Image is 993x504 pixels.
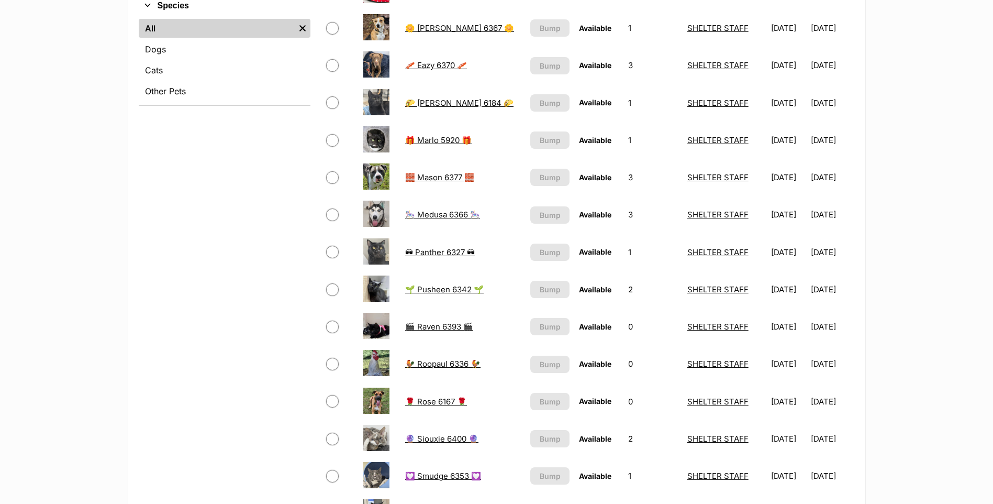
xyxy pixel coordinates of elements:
[687,397,749,407] a: SHELTER STAFF
[540,359,561,370] span: Bump
[540,284,561,295] span: Bump
[530,467,569,485] button: Bump
[530,206,569,224] button: Bump
[624,234,682,270] td: 1
[139,19,295,38] a: All
[767,234,810,270] td: [DATE]
[811,271,854,308] td: [DATE]
[624,346,682,382] td: 0
[540,396,561,407] span: Bump
[579,136,611,145] span: Available
[811,234,854,270] td: [DATE]
[811,421,854,457] td: [DATE]
[624,384,682,420] td: 0
[811,10,854,46] td: [DATE]
[405,471,481,481] a: 💟 Smudge 6353 💟
[405,434,478,444] a: 🔮 Siouxie 6400 🔮
[767,85,810,121] td: [DATE]
[405,247,475,257] a: 🕶 Panther 6327 🕶
[811,309,854,345] td: [DATE]
[530,393,569,410] button: Bump
[139,82,310,101] a: Other Pets
[579,397,611,406] span: Available
[530,244,569,261] button: Bump
[530,318,569,335] button: Bump
[687,172,749,182] a: SHELTER STAFF
[687,98,749,108] a: SHELTER STAFF
[767,309,810,345] td: [DATE]
[624,271,682,308] td: 2
[811,346,854,382] td: [DATE]
[530,430,569,447] button: Bump
[579,98,611,107] span: Available
[405,23,514,33] a: 🌼 [PERSON_NAME] 6367 🌼
[624,458,682,494] td: 1
[540,321,561,332] span: Bump
[530,57,569,74] button: Bump
[687,359,749,369] a: SHELTER STAFF
[687,284,749,294] a: SHELTER STAFF
[624,309,682,345] td: 0
[405,98,514,108] a: 🌮 [PERSON_NAME] 6184 🌮
[687,322,749,332] a: SHELTER STAFF
[579,61,611,70] span: Available
[767,122,810,158] td: [DATE]
[624,85,682,121] td: 1
[530,356,569,373] button: Bump
[687,23,749,33] a: SHELTER STAFF
[767,10,810,46] td: [DATE]
[624,159,682,195] td: 3
[530,19,569,37] button: Bump
[405,322,473,332] a: 🎬 Raven 6393 🎬
[540,210,561,221] span: Bump
[540,172,561,183] span: Bump
[405,359,481,369] a: 🐓 Roopaul 6336 🐓
[540,23,561,34] span: Bump
[530,169,569,186] button: Bump
[579,285,611,294] span: Available
[139,61,310,80] a: Cats
[767,47,810,83] td: [DATE]
[687,135,749,145] a: SHELTER STAFF
[530,132,569,149] button: Bump
[540,470,561,481] span: Bump
[624,122,682,158] td: 1
[405,210,480,220] a: 🎠 Medusa 6366 🎠
[579,210,611,219] span: Available
[139,40,310,59] a: Dogs
[811,159,854,195] td: [DATE]
[540,97,561,108] span: Bump
[405,284,484,294] a: 🌱 Pusheen 6342 🌱
[767,346,810,382] td: [DATE]
[530,281,569,298] button: Bump
[405,60,467,70] a: 🥓 Eazy 6370 🥓
[624,10,682,46] td: 1
[811,47,854,83] td: [DATE]
[405,397,467,407] a: 🌹 Rose 6167 🌹
[767,458,810,494] td: [DATE]
[624,47,682,83] td: 3
[579,173,611,182] span: Available
[405,172,474,182] a: 🧱 Mason 6377 🧱
[811,122,854,158] td: [DATE]
[624,421,682,457] td: 2
[139,17,310,105] div: Species
[767,159,810,195] td: [DATE]
[579,247,611,256] span: Available
[540,247,561,258] span: Bump
[579,322,611,331] span: Available
[540,433,561,444] span: Bump
[540,60,561,71] span: Bump
[579,472,611,480] span: Available
[530,94,569,112] button: Bump
[811,458,854,494] td: [DATE]
[579,434,611,443] span: Available
[767,421,810,457] td: [DATE]
[687,210,749,220] a: SHELTER STAFF
[687,471,749,481] a: SHELTER STAFF
[579,359,611,368] span: Available
[579,24,611,32] span: Available
[767,196,810,233] td: [DATE]
[811,384,854,420] td: [DATE]
[624,196,682,233] td: 3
